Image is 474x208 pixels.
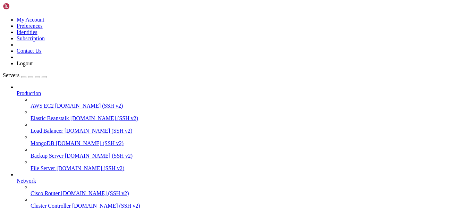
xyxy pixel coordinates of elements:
span: [DOMAIN_NAME] (SSH v2) [55,103,123,109]
li: Production [17,84,471,172]
span: Backup Server [31,153,64,159]
li: Cisco Router [DOMAIN_NAME] (SSH v2) [31,184,471,197]
a: Subscription [17,35,45,41]
a: Servers [3,72,47,78]
a: Load Balancer [DOMAIN_NAME] (SSH v2) [31,128,471,134]
span: [DOMAIN_NAME] (SSH v2) [70,115,138,121]
li: File Server [DOMAIN_NAME] (SSH v2) [31,159,471,172]
span: Servers [3,72,19,78]
a: Contact Us [17,48,42,54]
span: Load Balancer [31,128,63,134]
span: MongoDB [31,140,54,146]
a: File Server [DOMAIN_NAME] (SSH v2) [31,165,471,172]
a: Production [17,90,471,97]
span: Production [17,90,41,96]
li: Backup Server [DOMAIN_NAME] (SSH v2) [31,147,471,159]
li: AWS EC2 [DOMAIN_NAME] (SSH v2) [31,97,471,109]
a: MongoDB [DOMAIN_NAME] (SSH v2) [31,140,471,147]
span: AWS EC2 [31,103,54,109]
a: AWS EC2 [DOMAIN_NAME] (SSH v2) [31,103,471,109]
span: [DOMAIN_NAME] (SSH v2) [61,190,129,196]
a: Elastic Beanstalk [DOMAIN_NAME] (SSH v2) [31,115,471,122]
span: Network [17,178,36,184]
a: Network [17,178,471,184]
span: File Server [31,165,55,171]
img: Shellngn [3,3,43,10]
li: Load Balancer [DOMAIN_NAME] (SSH v2) [31,122,471,134]
li: MongoDB [DOMAIN_NAME] (SSH v2) [31,134,471,147]
li: Elastic Beanstalk [DOMAIN_NAME] (SSH v2) [31,109,471,122]
span: Cisco Router [31,190,60,196]
span: [DOMAIN_NAME] (SSH v2) [57,165,125,171]
a: Logout [17,60,33,66]
span: [DOMAIN_NAME] (SSH v2) [65,128,133,134]
span: [DOMAIN_NAME] (SSH v2) [56,140,124,146]
a: Preferences [17,23,43,29]
a: Identities [17,29,37,35]
a: Cisco Router [DOMAIN_NAME] (SSH v2) [31,190,471,197]
span: Elastic Beanstalk [31,115,69,121]
a: Backup Server [DOMAIN_NAME] (SSH v2) [31,153,471,159]
span: [DOMAIN_NAME] (SSH v2) [65,153,133,159]
a: My Account [17,17,44,23]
